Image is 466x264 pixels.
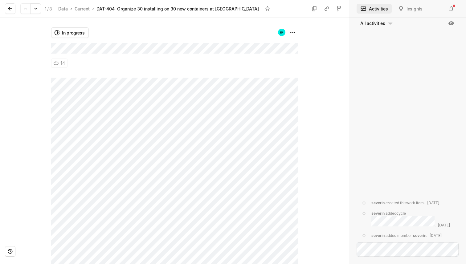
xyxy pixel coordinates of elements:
[427,201,439,205] span: [DATE]
[430,233,442,238] span: [DATE]
[58,6,68,12] div: Data
[371,200,439,206] div: created this work item .
[57,5,69,13] a: Data
[371,201,385,205] span: severin
[371,233,385,238] span: severin
[117,6,259,12] div: Organize 30 installing on 30 new containers at [GEOGRAPHIC_DATA]
[371,211,385,216] span: severin
[51,27,89,38] button: In progress
[47,6,49,11] span: /
[45,6,52,12] div: 1 8
[371,211,455,228] div: added cycle .
[278,29,285,36] img: jump.png
[60,59,65,67] span: 14
[413,233,426,238] span: severin
[92,6,94,12] div: ›
[73,5,91,13] a: Current
[70,6,72,12] div: ›
[96,6,115,12] div: DAT-404
[360,20,385,26] span: All activities
[357,4,392,14] button: Activities
[357,18,397,28] button: All activities
[371,233,442,238] div: added member .
[438,223,450,227] span: [DATE]
[394,4,426,14] button: Insights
